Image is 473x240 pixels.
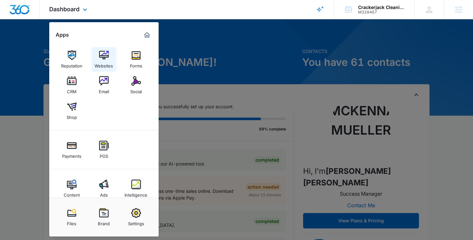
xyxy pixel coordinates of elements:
div: Email [99,86,109,94]
div: Websites [95,60,113,68]
div: Ads [100,189,108,198]
div: Domain Overview [24,38,58,42]
a: Settings [124,205,148,229]
div: Intelligence [125,189,147,198]
a: Social [124,73,148,97]
div: CRM [67,86,77,94]
div: Shop [67,111,77,120]
a: Email [92,73,116,97]
div: POS [100,150,108,159]
h2: Apps [56,32,69,38]
img: tab_domain_overview_orange.svg [17,37,23,42]
div: Forms [130,60,142,68]
a: Content [60,176,84,201]
div: account name [358,5,405,10]
span: Dashboard [49,6,79,13]
img: website_grey.svg [10,17,15,22]
div: Files [67,218,76,226]
div: Content [64,189,80,198]
a: Intelligence [124,176,148,201]
div: Payments [62,150,81,159]
a: Forms [124,47,148,72]
a: Reputation [60,47,84,72]
a: Brand [92,205,116,229]
a: Shop [60,99,84,123]
div: Social [130,86,142,94]
img: tab_keywords_by_traffic_grey.svg [64,37,69,42]
div: Reputation [61,60,82,68]
a: POS [92,138,116,162]
a: Files [60,205,84,229]
div: Keywords by Traffic [71,38,108,42]
a: Marketing 360® Dashboard [142,30,152,40]
a: CRM [60,73,84,97]
a: Payments [60,138,84,162]
div: v 4.0.25 [18,10,32,15]
div: Brand [98,218,110,226]
a: Ads [92,176,116,201]
div: Domain: [DOMAIN_NAME] [17,17,71,22]
a: Websites [92,47,116,72]
div: Settings [128,218,144,226]
div: account id [358,10,405,14]
img: logo_orange.svg [10,10,15,15]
